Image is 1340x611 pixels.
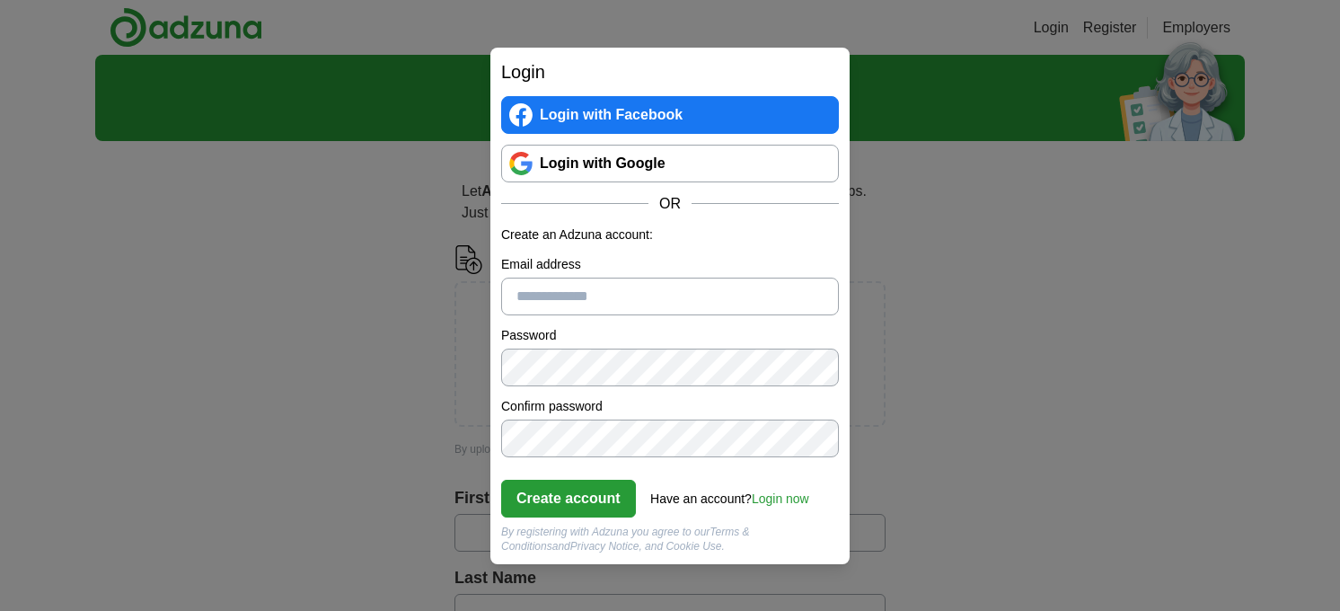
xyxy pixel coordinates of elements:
a: Privacy Notice [570,540,639,553]
div: Have an account? [650,479,809,509]
div: By registering with Adzuna you agree to our and , and Cookie Use. [501,525,839,553]
button: Create account [501,480,636,518]
a: Login now [752,491,809,506]
a: Login with Google [501,145,839,182]
span: OR [648,193,692,215]
h2: Login [501,58,839,85]
label: Email address [501,255,839,274]
p: Create an Adzuna account: [501,226,839,244]
label: Password [501,326,839,345]
a: Terms & Conditions [501,526,750,553]
label: Confirm password [501,397,839,416]
a: Login with Facebook [501,96,839,134]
